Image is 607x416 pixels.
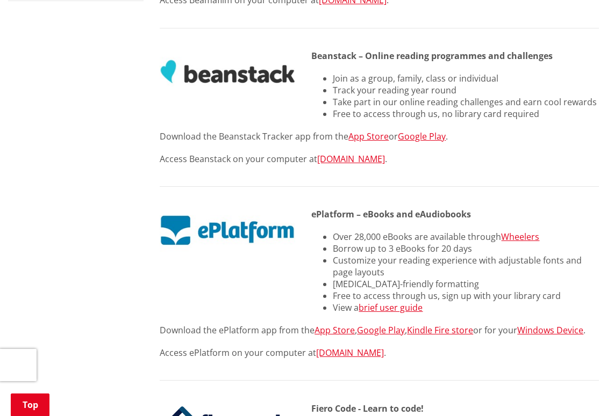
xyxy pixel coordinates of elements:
p: Download the ePlatform app from the , , or for your . [160,324,599,336]
strong: ePlatform – eBooks and eAudiobooks [311,208,471,220]
a: [DOMAIN_NAME] [316,347,384,359]
li: Track your reading year round [333,84,598,96]
a: Windows Device [517,324,583,336]
a: Top [11,393,49,416]
p: Access Beanstack on your computer at . [160,153,599,165]
p: Access ePlatform on your computer at . [160,347,599,359]
a: Wheelers [501,231,539,243]
img: eplatform [160,208,295,252]
li: Free to access through us, sign up with your library card [333,290,598,302]
li: [MEDICAL_DATA]-friendly formatting [333,278,598,290]
img: beanstack [160,50,295,94]
li: Over 28,000 eBooks are available through [333,231,598,243]
a: Google Play [357,324,405,336]
a: brief user guide [359,302,423,313]
strong: Beanstack – Online reading programmes and challenges [311,50,553,62]
strong: Fiero Code - Learn to code! [311,403,424,414]
a: App Store [348,130,389,142]
li: Borrow up to 3 eBooks for 20 days [333,243,598,254]
a: [DOMAIN_NAME] [317,153,385,165]
li: Customize your reading experience with adjustable fonts and page layouts [333,254,598,278]
a: Kindle Fire store [407,324,473,336]
iframe: Messenger Launcher [558,371,596,410]
li: Join as a group, family, class or individual [333,72,598,84]
a: Google Play [398,130,446,142]
li: Take part in our online reading challenges and earn cool rewards [333,96,598,108]
li: View a [333,302,598,313]
a: App Store [315,324,355,336]
p: Download the Beanstack Tracker app from the or . [160,130,599,142]
li: Free to access through us, no library card required [333,108,598,120]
